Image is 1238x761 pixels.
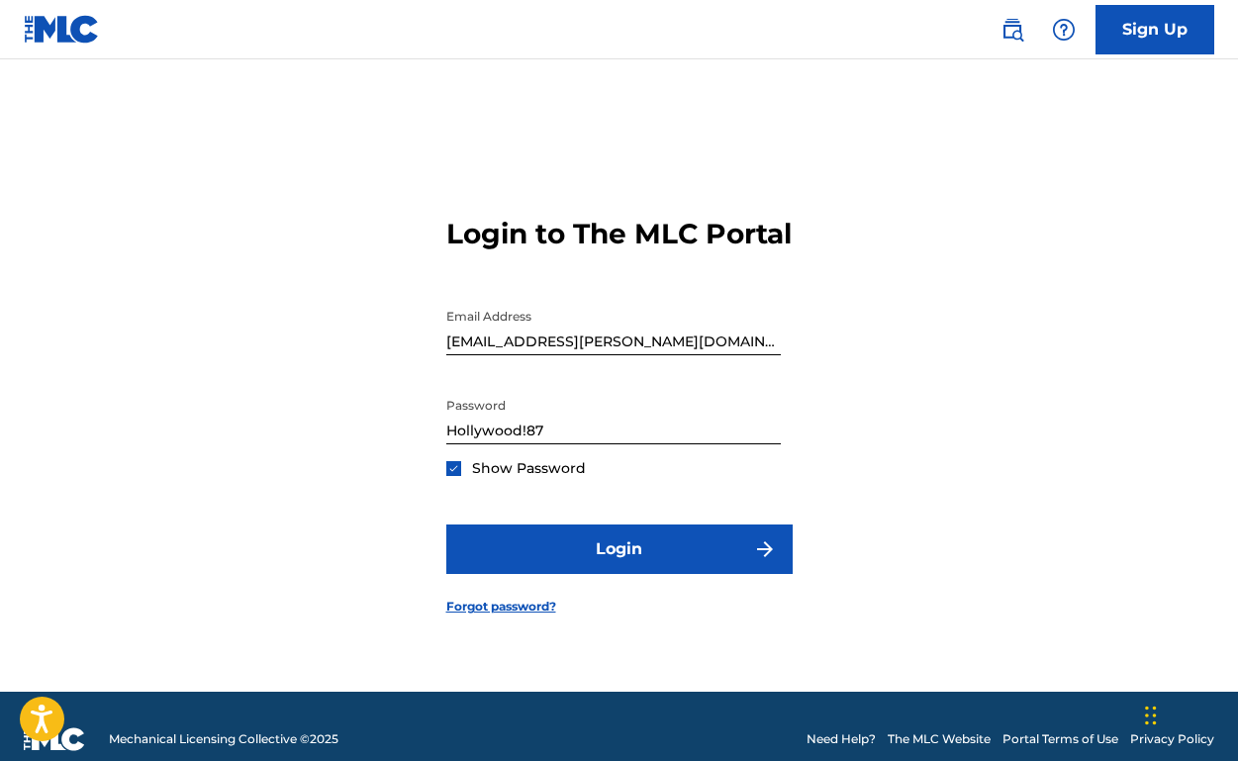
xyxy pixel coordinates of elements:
a: Public Search [993,10,1032,49]
span: Show Password [472,459,586,477]
a: Need Help? [807,730,876,748]
img: help [1052,18,1076,42]
span: Mechanical Licensing Collective © 2025 [109,730,338,748]
a: Portal Terms of Use [1002,730,1118,748]
img: logo [24,727,85,751]
a: Forgot password? [446,598,556,616]
img: f7272a7cc735f4ea7f67.svg [753,537,777,561]
img: search [1000,18,1024,42]
button: Login [446,524,793,574]
img: MLC Logo [24,15,100,44]
a: Sign Up [1095,5,1214,54]
a: Privacy Policy [1130,730,1214,748]
iframe: Chat Widget [1139,666,1238,761]
a: The MLC Website [888,730,991,748]
div: Help [1044,10,1084,49]
div: Drag [1145,686,1157,745]
img: checkbox [448,463,459,474]
h3: Login to The MLC Portal [446,217,792,251]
